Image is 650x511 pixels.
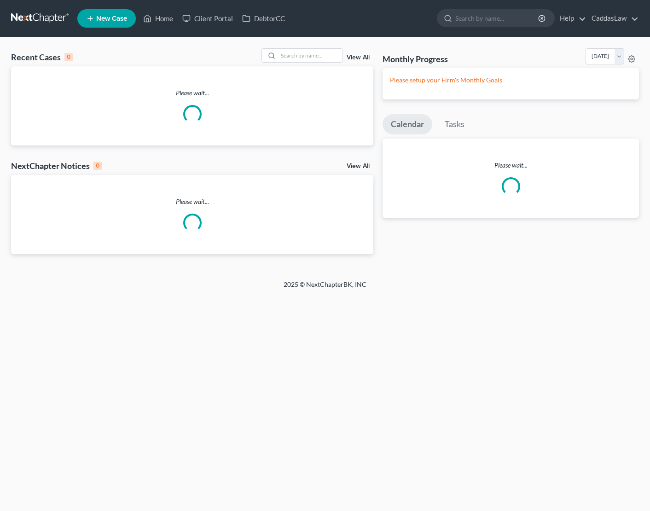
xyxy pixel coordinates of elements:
[96,15,127,22] span: New Case
[455,10,540,27] input: Search by name...
[347,54,370,61] a: View All
[11,197,373,206] p: Please wait...
[93,162,102,170] div: 0
[587,10,638,27] a: CaddasLaw
[347,163,370,169] a: View All
[383,114,432,134] a: Calendar
[11,52,73,63] div: Recent Cases
[278,49,342,62] input: Search by name...
[390,75,632,85] p: Please setup your Firm's Monthly Goals
[11,160,102,171] div: NextChapter Notices
[436,114,473,134] a: Tasks
[63,280,587,296] div: 2025 © NextChapterBK, INC
[178,10,238,27] a: Client Portal
[383,161,639,170] p: Please wait...
[11,88,373,98] p: Please wait...
[64,53,73,61] div: 0
[383,53,448,64] h3: Monthly Progress
[238,10,290,27] a: DebtorCC
[555,10,586,27] a: Help
[139,10,178,27] a: Home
